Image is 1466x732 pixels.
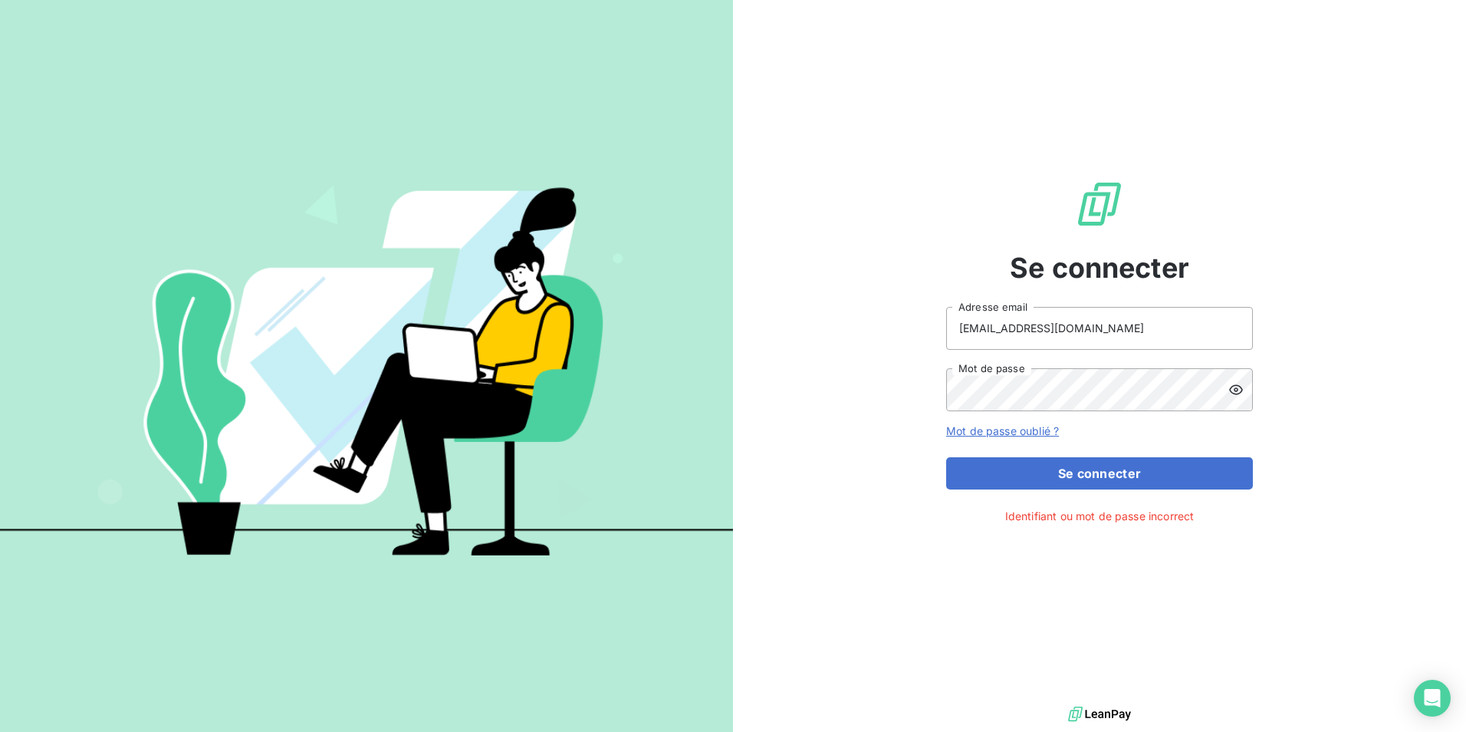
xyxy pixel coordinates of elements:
[1068,703,1131,726] img: logo
[1414,680,1451,717] div: Open Intercom Messenger
[946,307,1253,350] input: placeholder
[1075,180,1124,229] img: Logo LeanPay
[1005,508,1195,524] span: Identifiant ou mot de passe incorrect
[946,424,1059,437] a: Mot de passe oublié ?
[1010,247,1189,289] span: Se connecter
[946,457,1253,490] button: Se connecter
